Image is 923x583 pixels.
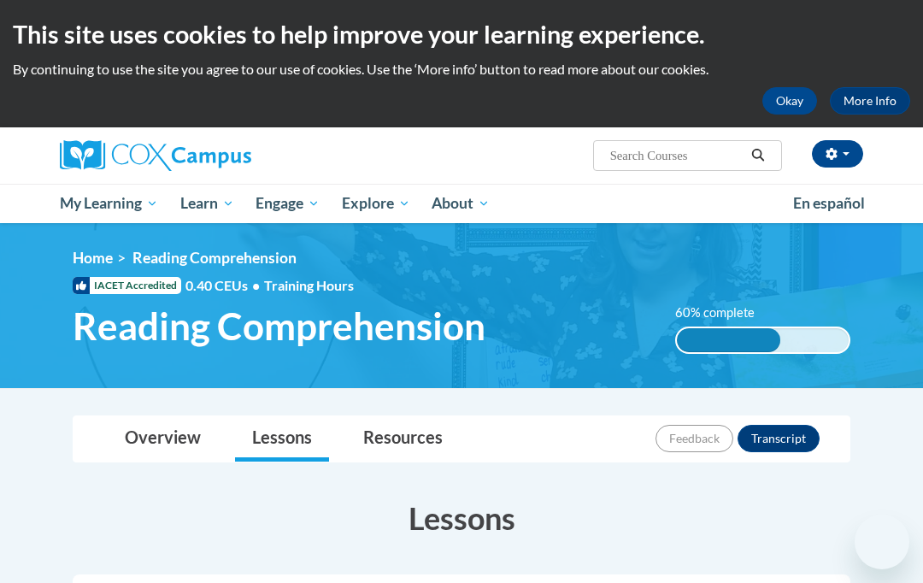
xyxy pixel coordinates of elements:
a: Engage [244,184,331,223]
a: My Learning [49,184,169,223]
span: Reading Comprehension [73,303,485,349]
button: Okay [762,87,817,115]
span: IACET Accredited [73,277,181,294]
span: 0.40 CEUs [185,276,264,295]
a: Home [73,249,113,267]
span: Learn [180,193,234,214]
button: Feedback [656,425,733,452]
span: Training Hours [264,277,354,293]
a: Cox Campus [60,140,310,171]
a: Resources [346,416,460,462]
a: En español [782,185,876,221]
span: • [252,277,260,293]
a: Explore [331,184,421,223]
button: Account Settings [812,140,863,168]
span: En español [793,194,865,212]
p: By continuing to use the site you agree to our use of cookies. Use the ‘More info’ button to read... [13,60,910,79]
a: Overview [108,416,218,462]
div: 60% complete [677,328,780,352]
input: Search Courses [608,145,745,166]
img: Cox Campus [60,140,251,171]
h2: This site uses cookies to help improve your learning experience. [13,17,910,51]
label: 60% complete [675,303,773,322]
span: Reading Comprehension [132,249,297,267]
button: Search [745,145,771,166]
span: About [432,193,490,214]
h3: Lessons [73,497,850,539]
span: My Learning [60,193,158,214]
a: More Info [830,87,910,115]
button: Transcript [738,425,820,452]
a: About [421,184,502,223]
a: Learn [169,184,245,223]
a: Lessons [235,416,329,462]
span: Engage [256,193,320,214]
div: Main menu [47,184,876,223]
iframe: Button to launch messaging window [855,515,909,569]
span: Explore [342,193,410,214]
